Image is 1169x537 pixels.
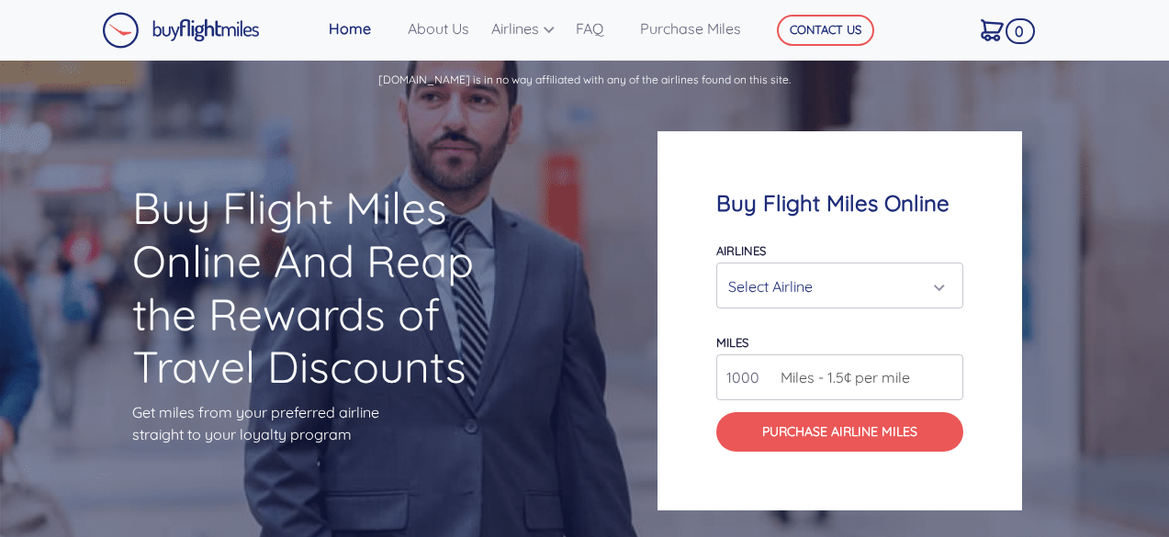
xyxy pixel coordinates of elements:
img: Cart [981,19,1004,41]
img: Buy Flight Miles Logo [102,12,260,49]
button: CONTACT US [777,15,874,46]
a: Home [321,10,400,47]
button: Select Airline [716,263,963,308]
span: Miles - 1.5¢ per mile [771,366,910,388]
a: FAQ [568,10,633,47]
label: Airlines [716,243,766,258]
a: About Us [400,10,484,47]
label: miles [716,335,748,350]
h1: Buy Flight Miles Online And Reap the Rewards of Travel Discounts [132,182,511,393]
p: Get miles from your preferred airline straight to your loyalty program [132,401,511,445]
a: Buy Flight Miles Logo [102,7,260,53]
div: Select Airline [728,269,940,304]
h4: Buy Flight Miles Online [716,190,963,217]
a: Airlines [484,10,568,47]
span: 0 [1006,18,1035,44]
a: Purchase Miles [633,10,749,47]
button: Purchase Airline Miles [716,412,963,452]
a: 0 [973,10,1029,49]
